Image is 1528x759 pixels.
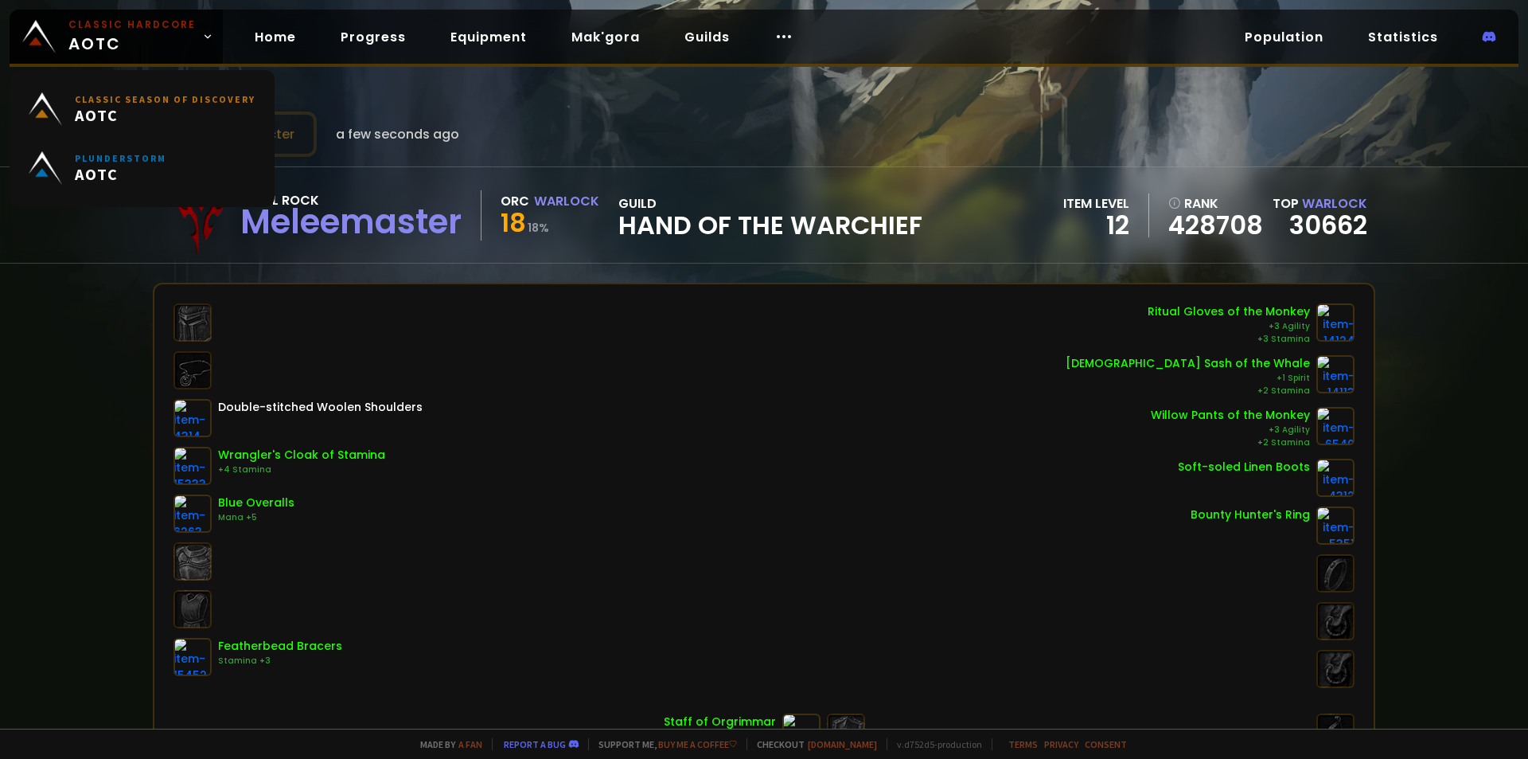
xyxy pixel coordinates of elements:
[1044,738,1078,750] a: Privacy
[1008,738,1038,750] a: Terms
[75,105,255,125] span: AOTC
[1289,207,1367,243] a: 30662
[218,511,294,524] div: Mana +5
[336,124,459,144] span: a few seconds ago
[1273,194,1367,213] div: Top
[218,495,294,511] div: Blue Overalls
[559,21,653,53] a: Mak'gora
[173,495,212,533] img: item-6263
[242,21,309,53] a: Home
[1066,385,1310,397] div: +2 Stamina
[173,447,212,485] img: item-15333
[438,21,540,53] a: Equipment
[1302,194,1367,213] span: Warlock
[504,738,566,750] a: Report a bug
[528,220,549,236] small: 18 %
[672,21,743,53] a: Guilds
[808,738,877,750] a: [DOMAIN_NAME]
[1316,459,1355,497] img: item-4312
[588,738,737,750] span: Support me,
[240,190,462,210] div: Skull Rock
[10,10,223,64] a: Classic HardcoreAOTC
[1168,213,1263,237] a: 428708
[173,399,212,437] img: item-4314
[218,447,385,464] div: Wrangler's Cloak of Stamina
[501,205,526,241] span: 18
[75,164,166,184] span: AOTC
[240,210,462,234] div: Meleemaster
[1316,303,1355,342] img: item-14124
[218,399,423,416] div: Double-stitched Woolen Shoulders
[1191,507,1310,523] div: Bounty Hunter's Ring
[1178,459,1310,475] div: Soft-soled Linen Boots
[1316,507,1355,545] img: item-5351
[75,152,166,164] small: Plunderstorm
[328,21,419,53] a: Progress
[218,464,385,476] div: +4 Stamina
[618,194,922,237] div: guild
[664,714,776,730] div: Staff of Orgrimmar
[618,213,922,237] span: Hand of the Warchief
[1148,333,1310,346] div: +3 Stamina
[1232,21,1336,53] a: Population
[1151,436,1310,449] div: +2 Stamina
[68,18,196,32] small: Classic Hardcore
[218,638,342,655] div: Featherbead Bracers
[458,738,482,750] a: a fan
[746,738,877,750] span: Checkout
[68,18,196,56] span: AOTC
[1316,407,1355,445] img: item-6540
[173,638,212,676] img: item-15452
[1085,738,1127,750] a: Consent
[1063,213,1129,237] div: 12
[1148,303,1310,320] div: Ritual Gloves of the Monkey
[1151,424,1310,436] div: +3 Agility
[1066,372,1310,385] div: +1 Spirit
[1066,355,1310,372] div: [DEMOGRAPHIC_DATA] Sash of the Whale
[1063,194,1129,213] div: item level
[19,80,265,139] a: Classic Season of DiscoveryAOTC
[1151,407,1310,424] div: Willow Pants of the Monkey
[501,191,529,211] div: Orc
[218,655,342,667] div: Stamina +3
[534,191,599,211] div: Warlock
[1148,320,1310,333] div: +3 Agility
[1316,355,1355,393] img: item-14113
[1355,21,1451,53] a: Statistics
[19,139,265,198] a: PlunderstormAOTC
[1168,194,1263,213] div: rank
[411,738,482,750] span: Made by
[658,738,737,750] a: Buy me a coffee
[887,738,982,750] span: v. d752d5 - production
[75,93,255,105] small: Classic Season of Discovery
